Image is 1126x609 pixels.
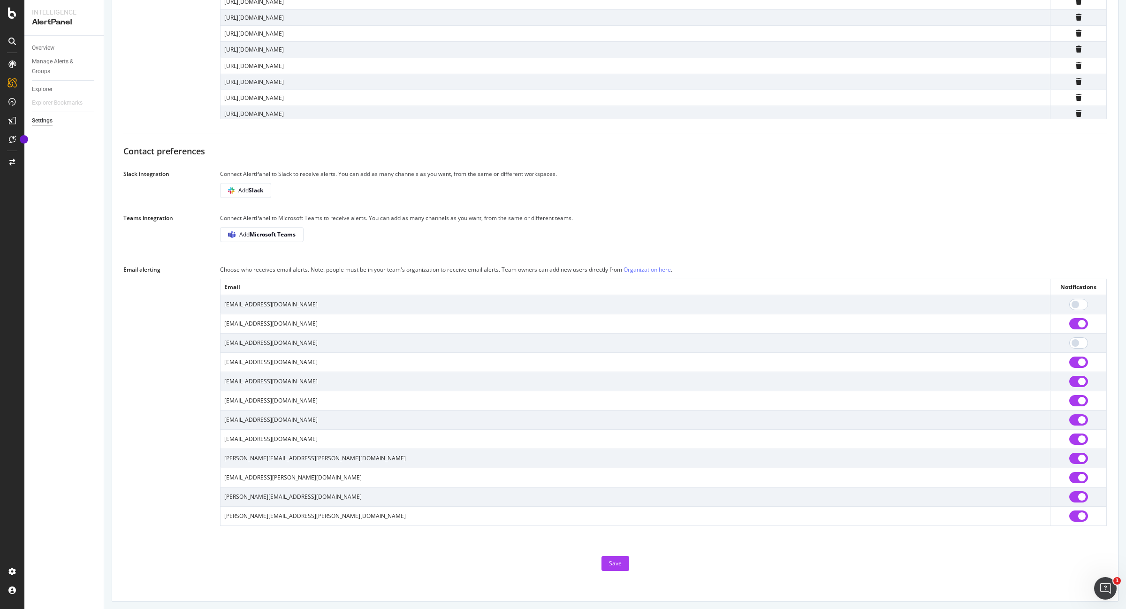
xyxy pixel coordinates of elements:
[32,17,96,28] div: AlertPanel
[224,30,1046,38] div: [URL][DOMAIN_NAME]
[250,230,296,238] b: Microsoft Teams
[601,556,629,571] button: Save
[32,84,53,94] div: Explorer
[220,213,1107,223] div: Connect AlertPanel to Microsoft Teams to receive alerts. You can add as many channels as you want...
[221,372,1050,391] td: [EMAIL_ADDRESS][DOMAIN_NAME]
[221,468,1050,487] td: [EMAIL_ADDRESS][PERSON_NAME][DOMAIN_NAME]
[224,46,1046,53] div: [URL][DOMAIN_NAME]
[123,145,1107,158] div: Contact preferences
[224,78,1046,86] div: [URL][DOMAIN_NAME]
[32,43,54,53] div: Overview
[224,14,1046,22] div: [URL][DOMAIN_NAME]
[221,333,1050,352] td: [EMAIL_ADDRESS][DOMAIN_NAME]
[239,230,296,238] div: Add
[238,186,263,194] span: Add
[221,506,1050,525] td: [PERSON_NAME][EMAIL_ADDRESS][PERSON_NAME][DOMAIN_NAME]
[609,559,622,567] div: Save
[220,227,304,242] button: AddMicrosoft Teams
[32,84,97,94] a: Explorer
[220,183,271,198] button: AddSlack
[123,170,169,178] div: Slack integration
[249,186,263,194] b: Slack
[221,295,1050,314] td: [EMAIL_ADDRESS][DOMAIN_NAME]
[221,391,1050,410] td: [EMAIL_ADDRESS][DOMAIN_NAME]
[221,429,1050,449] td: [EMAIL_ADDRESS][DOMAIN_NAME]
[221,352,1050,372] td: [EMAIL_ADDRESS][DOMAIN_NAME]
[32,57,88,76] div: Manage Alerts & Groups
[32,43,97,53] a: Overview
[20,135,28,144] div: Tooltip anchor
[32,98,83,108] div: Explorer Bookmarks
[221,449,1050,468] td: [PERSON_NAME][EMAIL_ADDRESS][PERSON_NAME][DOMAIN_NAME]
[220,265,1107,275] div: Choose who receives email alerts. Note: people must be in your team's organization to receive ema...
[32,98,92,108] a: Explorer Bookmarks
[624,266,671,274] a: Organization here
[32,116,53,126] div: Settings
[228,231,236,238] img: 8-M_K_5x.png
[123,214,173,222] div: Teams integration
[32,8,96,17] div: Intelligence
[1094,577,1117,600] iframe: Intercom live chat
[228,187,235,194] img: BGgcIL3g.png
[221,487,1050,506] td: [PERSON_NAME][EMAIL_ADDRESS][DOMAIN_NAME]
[221,314,1050,333] td: [EMAIL_ADDRESS][DOMAIN_NAME]
[220,169,1107,179] div: Connect AlertPanel to Slack to receive alerts. You can add as many channels as you want, from the...
[1054,283,1103,291] div: Notifications
[32,57,97,76] a: Manage Alerts & Groups
[224,94,1046,102] div: [URL][DOMAIN_NAME]
[224,110,1046,118] div: [URL][DOMAIN_NAME]
[1113,577,1121,585] span: 1
[224,62,1046,70] div: [URL][DOMAIN_NAME]
[32,116,97,126] a: Settings
[221,410,1050,429] td: [EMAIL_ADDRESS][DOMAIN_NAME]
[123,266,160,274] div: Email alerting
[221,279,1050,295] th: Email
